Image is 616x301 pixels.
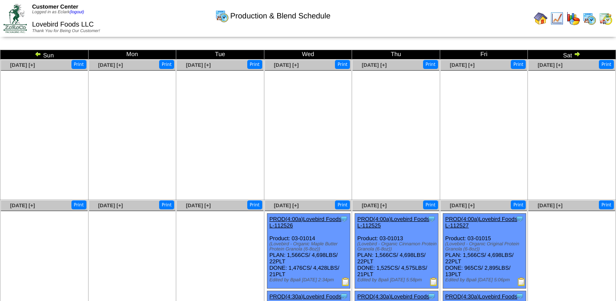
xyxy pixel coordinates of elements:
img: arrowleft.gif [35,51,41,57]
a: [DATE] [+] [450,203,474,209]
img: calendarprod.gif [583,12,596,25]
td: Fri [440,50,528,60]
span: Production & Blend Schedule [230,12,330,21]
a: [DATE] [+] [186,62,211,68]
button: Print [159,60,174,69]
a: PROD(4:00a)Lovebird Foods L-112525 [357,216,429,229]
img: ZoRoCo_Logo(Green%26Foil)%20jpg.webp [3,4,27,33]
div: (Lovebird - Organic Cinnamon Protein Granola (6-8oz)) [357,241,438,252]
div: Edited by Bpali [DATE] 5:06pm [445,277,526,283]
img: Tooltip [515,215,524,223]
img: calendarinout.gif [599,12,613,25]
img: Production Report [517,277,526,286]
img: Production Report [341,277,350,286]
div: (Lovebird - Organic Original Protein Granola (6-8oz)) [445,241,526,252]
a: [DATE] [+] [362,203,387,209]
button: Print [599,200,614,209]
div: Product: 03-01013 PLAN: 1,566CS / 4,698LBS / 22PLT DONE: 1,525CS / 4,575LBS / 21PLT [355,214,438,289]
a: [DATE] [+] [98,62,123,68]
a: [DATE] [+] [10,62,35,68]
button: Print [599,60,614,69]
td: Sat [528,50,616,60]
img: Production Report [429,277,438,286]
a: [DATE] [+] [362,62,387,68]
img: graph.gif [566,12,580,25]
a: (logout) [70,10,84,15]
td: Wed [264,50,352,60]
a: [DATE] [+] [450,62,474,68]
span: Lovebird Foods LLC [32,21,94,28]
span: Customer Center [32,3,78,10]
button: Print [511,60,526,69]
img: arrowright.gif [574,51,580,57]
span: Thank You for Being Our Customer! [32,29,100,33]
button: Print [423,200,438,209]
div: Edited by Bpali [DATE] 5:58pm [357,277,438,283]
div: Product: 03-01015 PLAN: 1,566CS / 4,698LBS / 22PLT DONE: 965CS / 2,895LBS / 13PLT [443,214,526,289]
img: line_graph.gif [550,12,564,25]
a: PROD(4:00a)Lovebird Foods L-112526 [269,216,341,229]
a: [DATE] [+] [98,203,123,209]
img: Tooltip [427,292,436,301]
span: Logged in as Eclark [32,10,84,15]
a: [DATE] [+] [538,203,563,209]
button: Print [247,60,262,69]
div: Edited by Bpali [DATE] 2:34pm [269,277,350,283]
img: Tooltip [340,215,348,223]
a: [DATE] [+] [274,203,299,209]
img: calendarprod.gif [215,9,229,23]
img: Tooltip [340,292,348,301]
a: [DATE] [+] [10,203,35,209]
td: Sun [0,50,89,60]
button: Print [335,200,350,209]
button: Print [159,200,174,209]
div: Product: 03-01014 PLAN: 1,566CS / 4,698LBS / 22PLT DONE: 1,476CS / 4,428LBS / 21PLT [267,214,350,289]
td: Tue [176,50,264,60]
button: Print [71,60,86,69]
a: [DATE] [+] [274,62,299,68]
td: Mon [88,50,176,60]
td: Thu [352,50,440,60]
a: [DATE] [+] [186,203,211,209]
button: Print [511,200,526,209]
img: Tooltip [427,215,436,223]
img: home.gif [534,12,548,25]
button: Print [247,200,262,209]
button: Print [71,200,86,209]
img: Tooltip [515,292,524,301]
a: [DATE] [+] [538,62,563,68]
a: PROD(4:00a)Lovebird Foods L-112527 [445,216,517,229]
div: (Lovebird - Organic Maple Butter Protein Granola (6-8oz)) [269,241,350,252]
button: Print [335,60,350,69]
button: Print [423,60,438,69]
